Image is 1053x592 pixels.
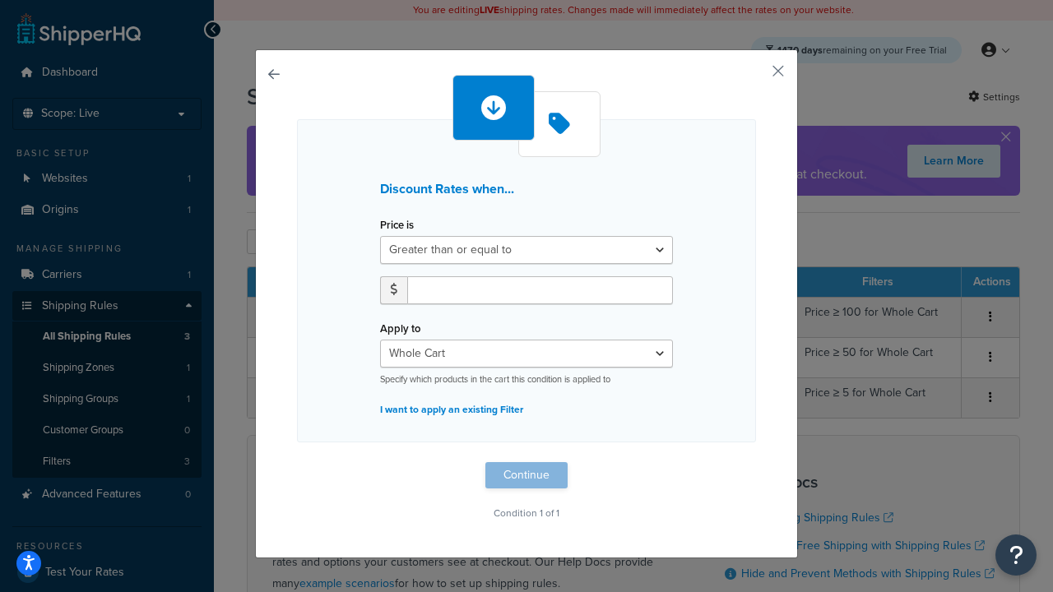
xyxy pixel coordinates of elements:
[380,373,673,386] p: Specify which products in the cart this condition is applied to
[380,219,414,231] label: Price is
[297,502,756,525] p: Condition 1 of 1
[995,534,1037,576] button: Open Resource Center
[380,322,420,335] label: Apply to
[380,398,673,421] p: I want to apply an existing Filter
[380,182,673,197] h3: Discount Rates when...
